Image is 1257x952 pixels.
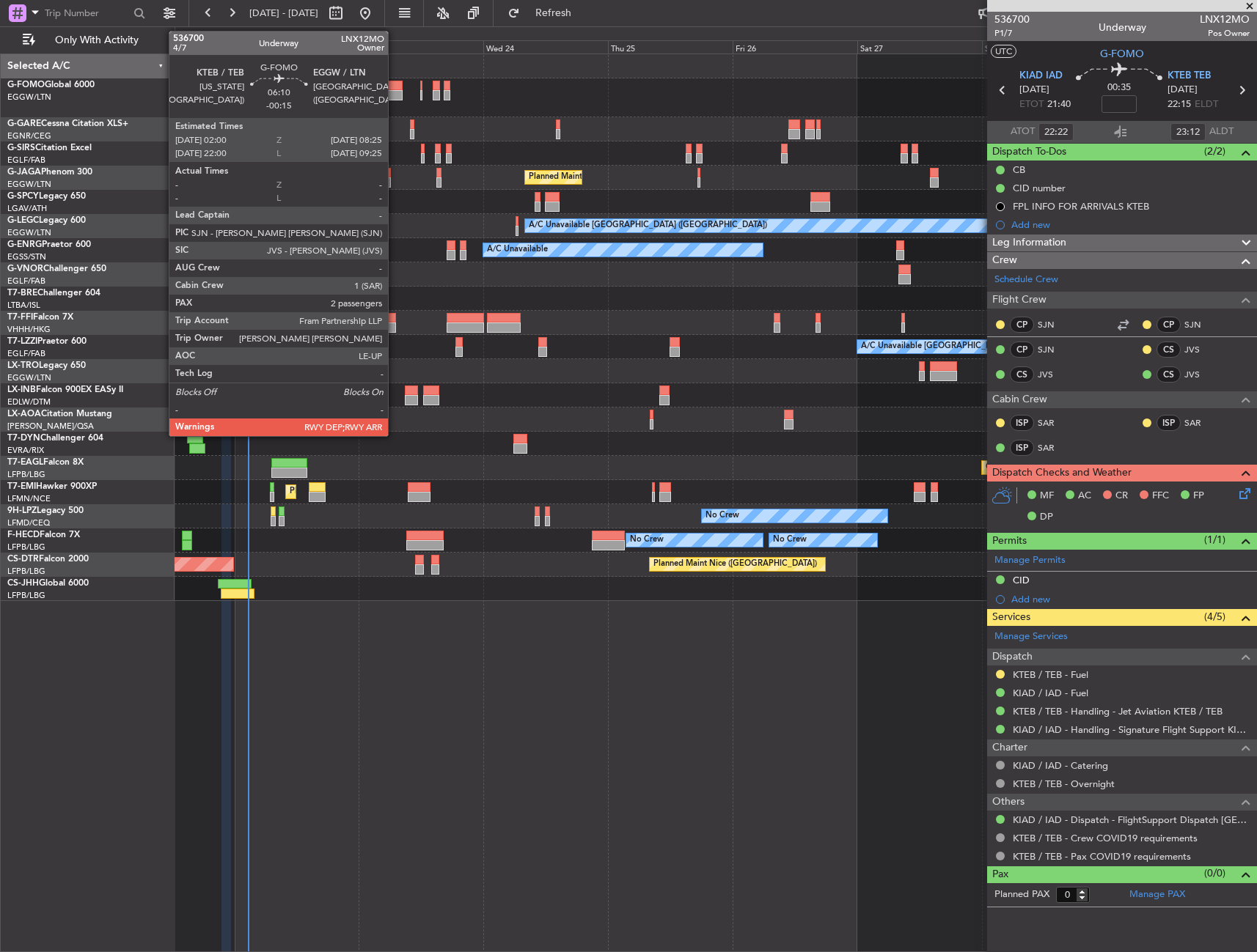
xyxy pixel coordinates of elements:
[1193,489,1204,503] span: FP
[7,155,45,166] a: EGLF/FAB
[7,251,46,262] a: EGSS/STN
[7,168,41,177] span: G-JAGA
[7,313,33,322] span: T7-FFI
[1038,368,1071,381] a: JVS
[994,888,1049,902] label: Planned PAX
[1209,125,1234,139] span: ALDT
[7,506,37,515] span: 9H-LPZ
[7,434,40,443] span: T7-DYN
[1010,342,1034,358] div: CP
[1013,832,1198,844] a: KTEB / TEB - Crew COVID19 requirements
[1078,489,1091,503] span: AC
[1013,687,1088,699] a: KIAD / IAD - Fuel
[1038,343,1071,356] a: SJN
[1010,415,1034,431] div: ISP
[7,421,94,432] a: [PERSON_NAME]/QSA
[7,542,45,553] a: LFPB/LBG
[7,119,128,128] a: G-GARECessna Citation XLS+
[7,469,45,480] a: LFPB/LBG
[1184,416,1217,429] a: SAR
[7,579,39,588] span: CS-JHH
[7,396,51,407] a: EDLW/DTM
[7,240,91,249] a: G-ENRGPraetor 600
[7,276,45,287] a: EGLF/FAB
[7,555,39,564] span: CS-DTR
[7,203,47,214] a: LGAV/ATH
[1013,668,1088,681] a: KTEB / TEB - Fuel
[1129,888,1185,902] a: Manage PAX
[773,529,807,551] div: No Crew
[1107,81,1131,95] span: 00:35
[483,40,608,53] div: Wed 24
[7,81,95,89] a: G-FOMOGlobal 6000
[7,361,86,370] a: LX-TROLegacy 650
[7,119,41,128] span: G-GARE
[992,866,1008,883] span: Pax
[992,252,1017,269] span: Crew
[1038,416,1071,429] a: SAR
[1184,318,1217,331] a: SJN
[1013,163,1025,176] div: CB
[1038,318,1071,331] a: SJN
[1013,200,1149,213] div: FPL INFO FOR ARRIVALS KTEB
[249,7,318,20] span: [DATE] - [DATE]
[1013,574,1030,586] div: CID
[706,505,739,527] div: No Crew
[7,192,39,201] span: G-SPCY
[1019,97,1044,112] span: ETOT
[1157,342,1181,358] div: CS
[991,45,1016,58] button: UTC
[1010,366,1034,383] div: CS
[7,372,51,383] a: EGGW/LTN
[7,289,37,298] span: T7-BRE
[7,434,103,443] a: T7-DYNChallenger 604
[1099,20,1146,35] div: Underway
[1011,593,1250,605] div: Add new
[155,263,386,285] div: Planned Maint [GEOGRAPHIC_DATA] ([GEOGRAPHIC_DATA])
[1019,69,1063,84] span: KIAD IAD
[1019,83,1049,97] span: [DATE]
[7,566,45,577] a: LFPB/LBG
[7,493,51,504] a: LFMN/NCE
[1010,440,1034,456] div: ISP
[7,337,87,346] a: T7-LZZIPraetor 600
[992,649,1033,665] span: Dispatch
[1204,144,1225,159] span: (2/2)
[992,144,1066,160] span: Dispatch To-Dos
[1195,97,1218,112] span: ELDT
[1011,218,1250,231] div: Add new
[992,794,1025,811] span: Others
[7,531,80,539] a: F-HECDFalcon 7X
[1013,723,1250,736] a: KIAD / IAD - Handling - Signature Flight Support KIAD / IAD
[733,40,857,53] div: Fri 26
[992,391,1047,408] span: Cabin Crew
[7,458,84,467] a: T7-EAGLFalcon 8X
[608,40,733,53] div: Thu 25
[994,630,1068,644] a: Manage Services
[994,553,1066,568] a: Manage Permits
[7,144,92,152] a: G-SIRSCitation Excel
[7,168,92,177] a: G-JAGAPhenom 300
[1011,125,1035,139] span: ATOT
[7,337,37,346] span: T7-LZZI
[7,227,51,238] a: EGGW/LTN
[1152,489,1169,503] span: FFC
[1010,317,1034,333] div: CP
[16,29,159,52] button: Only With Activity
[7,240,42,249] span: G-ENRG
[7,590,45,601] a: LFPB/LBG
[1204,609,1225,624] span: (4/5)
[1013,759,1108,772] a: KIAD / IAD - Catering
[1204,532,1225,547] span: (1/1)
[861,336,1099,358] div: A/C Unavailable [GEOGRAPHIC_DATA] ([GEOGRAPHIC_DATA])
[1184,343,1217,356] a: JVS
[653,553,817,575] div: Planned Maint Nice ([GEOGRAPHIC_DATA])
[7,313,73,322] a: T7-FFIFalcon 7X
[1038,123,1074,141] input: --:--
[7,445,44,456] a: EVRA/RIX
[992,739,1027,756] span: Charter
[1115,489,1128,503] span: CR
[529,215,767,237] div: A/C Unavailable [GEOGRAPHIC_DATA] ([GEOGRAPHIC_DATA])
[1013,705,1223,717] a: KTEB / TEB - Handling - Jet Aviation KTEB / TEB
[1013,182,1066,194] div: CID number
